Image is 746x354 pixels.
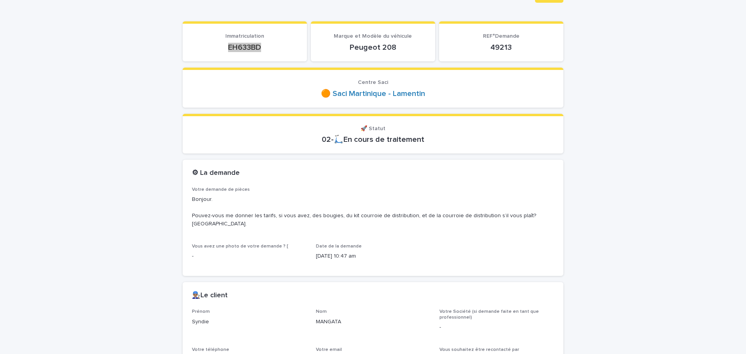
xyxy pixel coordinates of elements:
[192,347,229,352] span: Votre téléphone
[192,252,307,260] p: -
[316,244,362,249] span: Date de la demande
[192,318,307,326] p: Syndie
[448,43,554,52] p: 49213
[192,195,554,228] p: Bonjour. Pouvez-vous me donner les tarifs, si vous avez, des bougies, du kit courroie de distribu...
[316,252,431,260] p: [DATE] 10:47 am
[192,187,250,192] span: Votre demande de pièces
[192,244,288,249] span: Vous avez une photo de votre demande ? [
[334,33,412,39] span: Marque et Modèle du véhicule
[483,33,519,39] span: REF°Demande
[361,126,385,131] span: 🚀 Statut
[321,89,425,98] a: 🟠 Saci Martinique - Lamentin
[439,323,554,331] p: -
[439,309,539,319] span: Votre Société (si demande faite en tant que professionnel)
[316,309,327,314] span: Nom
[320,43,426,52] p: Peugeot 208
[225,33,264,39] span: Immatriculation
[192,291,228,300] h2: 👨🏽‍🔧Le client
[192,135,554,144] p: 02-🛴En cours de traitement
[439,347,519,352] span: Vous souhaitez être recontacté par
[192,309,210,314] span: Prénom
[358,80,388,85] span: Centre Saci
[192,169,240,178] h2: ⚙ La demande
[316,347,342,352] span: Votre email
[316,318,431,326] p: MANGATA
[192,43,298,52] p: EH633BD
